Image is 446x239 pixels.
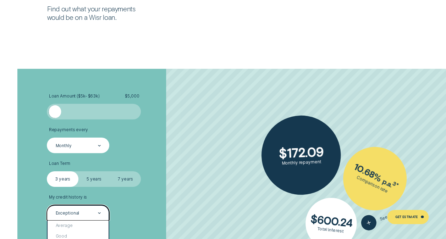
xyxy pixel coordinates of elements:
a: Get Estimate [387,210,429,224]
span: Repayments every [49,127,88,133]
label: 3 years [47,171,78,187]
span: My credit history is [49,195,87,200]
label: 5 years [78,171,110,187]
span: $ 5,000 [125,94,139,99]
button: See details [359,205,404,232]
div: Exceptional [56,211,79,216]
label: 7 years [110,171,141,187]
div: Monthly [56,143,72,149]
div: Average [48,221,109,231]
p: Find out what your repayments would be on a Wisr loan. [47,5,149,22]
span: Loan Amount ( $5k - $63k ) [49,94,100,99]
span: Loan Term [49,161,70,166]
